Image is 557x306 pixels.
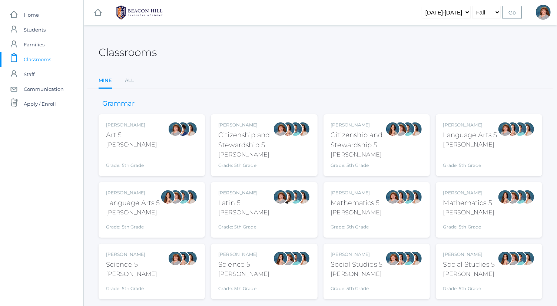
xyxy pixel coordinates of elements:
div: Westen Taylor [288,122,303,136]
a: Mine [99,73,112,89]
div: Westen Taylor [400,122,415,136]
div: Westen Taylor [513,251,527,266]
div: Citizenship and Stewardship 5 [331,130,385,150]
div: [PERSON_NAME] [331,251,383,258]
a: All [125,73,134,88]
div: Westen Taylor [288,190,303,204]
div: Sarah Bence [273,122,288,136]
div: [PERSON_NAME] [218,150,273,159]
div: Cari Burke [408,251,422,266]
div: Grade: 5th Grade [443,282,495,292]
img: 1_BHCALogos-05.png [112,3,167,22]
div: Grade: 5th Grade [443,220,494,230]
div: Sarah Bence [498,122,513,136]
div: Westen Taylor [513,122,527,136]
div: Rebecca Salazar [281,122,295,136]
div: [PERSON_NAME] [218,251,269,258]
div: Cari Burke [183,190,198,204]
div: Grade: 5th Grade [331,220,382,230]
div: Social Studies 5 [331,260,383,270]
h2: Classrooms [99,47,157,58]
span: Families [24,37,44,52]
div: Westen Taylor [400,251,415,266]
div: [PERSON_NAME] [331,270,383,279]
div: Grade: 5th Grade [218,162,273,169]
div: Westen Taylor [400,190,415,204]
div: [PERSON_NAME] [443,251,495,258]
div: Sarah Bence [536,5,551,20]
div: Sarah Bence [168,122,183,136]
div: Latin 5 [218,198,269,208]
span: Home [24,7,39,22]
div: Rebecca Salazar [498,190,513,204]
div: [PERSON_NAME] [443,270,495,279]
div: Mathematics 5 [331,198,382,208]
div: [PERSON_NAME] [331,190,382,196]
div: Cari Burke [183,122,198,136]
div: [PERSON_NAME] [218,270,269,279]
div: [PERSON_NAME] [443,208,494,217]
div: [PERSON_NAME] [218,190,269,196]
span: Classrooms [24,52,51,67]
div: [PERSON_NAME] [331,208,382,217]
div: Language Arts 5 [106,198,160,208]
div: [PERSON_NAME] [443,190,494,196]
div: Cari Burke [408,190,422,204]
div: Rebecca Salazar [393,251,408,266]
div: Cari Burke [183,251,198,266]
div: Westen Taylor [175,190,190,204]
div: Rebecca Salazar [498,251,513,266]
div: [PERSON_NAME] [106,208,160,217]
div: Science 5 [106,260,157,270]
div: Westen Taylor [513,190,527,204]
div: Sarah Bence [385,190,400,204]
div: [PERSON_NAME] [106,122,157,128]
div: Sarah Bence [385,251,400,266]
span: Students [24,22,46,37]
span: Staff [24,67,34,82]
div: [PERSON_NAME] [331,150,385,159]
div: [PERSON_NAME] [106,190,160,196]
div: Carolyn Sugimoto [175,122,190,136]
input: Go [503,6,522,19]
span: Apply / Enroll [24,96,56,111]
div: Westen Taylor [288,251,303,266]
div: Rebecca Salazar [175,251,190,266]
div: Language Arts 5 [443,130,497,140]
div: Sarah Bence [273,190,288,204]
div: [PERSON_NAME] [443,122,497,128]
div: Grade: 5th Grade [106,152,157,169]
h3: Grammar [99,100,138,108]
div: Sarah Bence [168,251,183,266]
div: Sarah Bence [281,251,295,266]
div: Grade: 5th Grade [331,162,385,169]
div: Cari Burke [295,190,310,204]
div: Cari Burke [295,251,310,266]
div: Sarah Bence [505,190,520,204]
div: Grade: 5th Grade [218,282,269,292]
div: Grade: 5th Grade [331,282,383,292]
div: [PERSON_NAME] [106,270,157,279]
div: Cari Burke [520,190,535,204]
div: Rebecca Salazar [505,122,520,136]
div: Rebecca Salazar [160,190,175,204]
div: [PERSON_NAME] [218,122,273,128]
div: Mathematics 5 [443,198,494,208]
div: Social Studies 5 [443,260,495,270]
div: Cari Burke [295,122,310,136]
div: Grade: 5th Grade [106,220,160,230]
div: Science 5 [218,260,269,270]
div: Cari Burke [520,122,535,136]
div: [PERSON_NAME] [218,208,269,217]
div: Sarah Bence [168,190,183,204]
div: [PERSON_NAME] [106,140,157,149]
div: Grade: 5th Grade [106,282,157,292]
div: Cari Burke [408,122,422,136]
div: Cari Burke [520,251,535,266]
div: Sarah Bence [393,122,408,136]
div: Sarah Bence [505,251,520,266]
div: [PERSON_NAME] [443,140,497,149]
span: Communication [24,82,64,96]
div: Grade: 5th Grade [218,220,269,230]
div: Rebecca Salazar [273,251,288,266]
